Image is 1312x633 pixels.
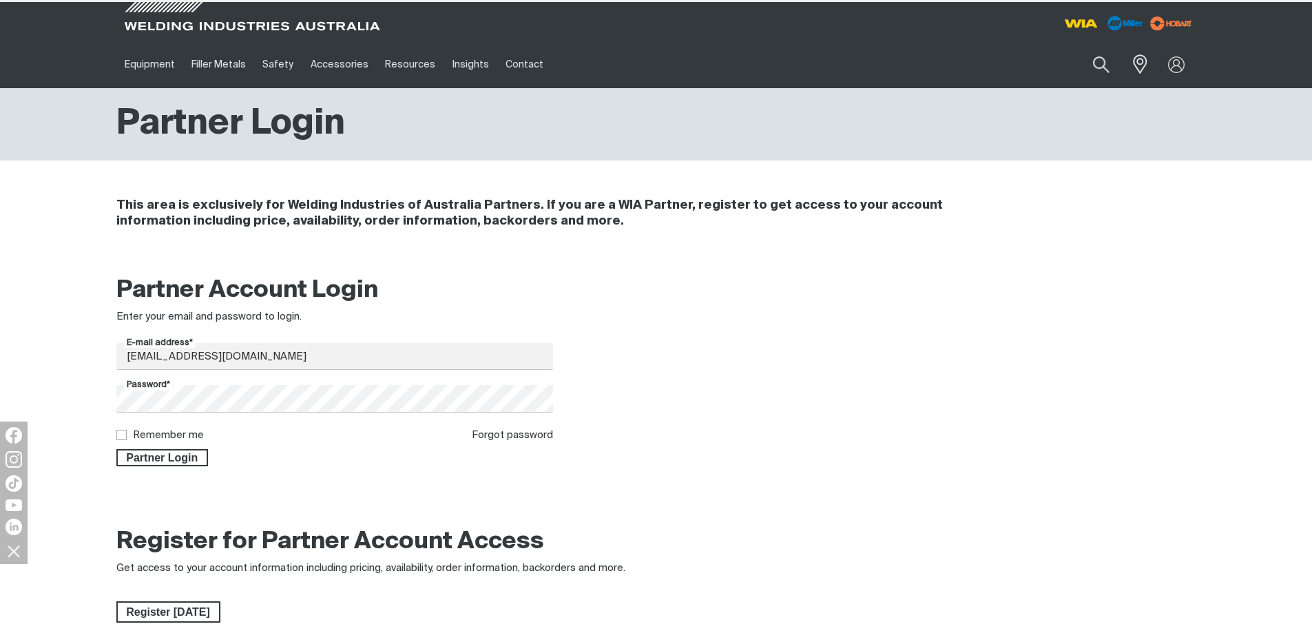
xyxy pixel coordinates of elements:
label: Remember me [133,430,204,440]
a: Register Today [116,601,220,623]
img: Facebook [6,427,22,444]
a: Resources [377,41,444,88]
img: hide socials [2,539,25,563]
h2: Register for Partner Account Access [116,527,544,557]
span: Partner Login [118,449,207,467]
a: Equipment [116,41,183,88]
button: Partner Login [116,449,209,467]
h2: Partner Account Login [116,276,554,306]
a: Forgot password [472,430,553,440]
span: Register [DATE] [118,601,219,623]
a: Filler Metals [183,41,254,88]
img: TikTok [6,475,22,492]
img: LinkedIn [6,519,22,535]
a: Insights [444,41,497,88]
input: Product name or item number... [1060,48,1124,81]
div: Enter your email and password to login. [116,309,554,325]
a: Safety [254,41,302,88]
img: miller [1146,13,1196,34]
span: Get access to your account information including pricing, availability, order information, backor... [116,563,625,573]
a: Contact [497,41,552,88]
h1: Partner Login [116,102,345,147]
img: Instagram [6,451,22,468]
a: Accessories [302,41,377,88]
h4: This area is exclusively for Welding Industries of Australia Partners. If you are a WIA Partner, ... [116,198,1012,229]
nav: Main [116,41,926,88]
button: Search products [1078,48,1125,81]
img: YouTube [6,499,22,511]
